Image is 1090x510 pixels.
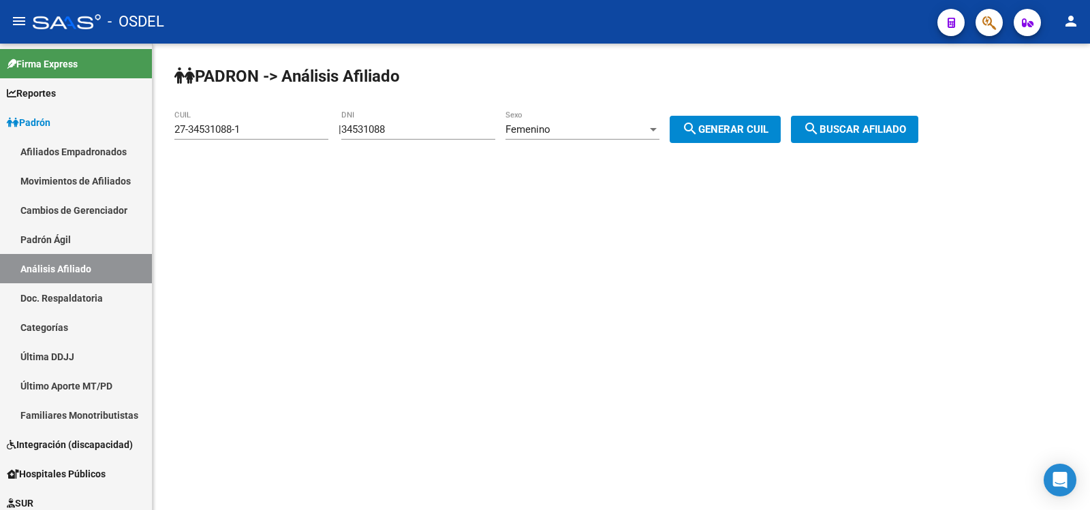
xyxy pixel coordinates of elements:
[108,7,164,37] span: - OSDEL
[1063,13,1079,29] mat-icon: person
[7,466,106,481] span: Hospitales Públicos
[7,437,133,452] span: Integración (discapacidad)
[174,67,400,86] strong: PADRON -> Análisis Afiliado
[682,123,768,136] span: Generar CUIL
[670,116,781,143] button: Generar CUIL
[803,121,820,137] mat-icon: search
[505,123,550,136] span: Femenino
[339,123,791,136] div: |
[803,123,906,136] span: Buscar afiliado
[682,121,698,137] mat-icon: search
[791,116,918,143] button: Buscar afiliado
[7,57,78,71] span: Firma Express
[7,86,56,101] span: Reportes
[1044,464,1076,496] div: Open Intercom Messenger
[7,115,50,130] span: Padrón
[11,13,27,29] mat-icon: menu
